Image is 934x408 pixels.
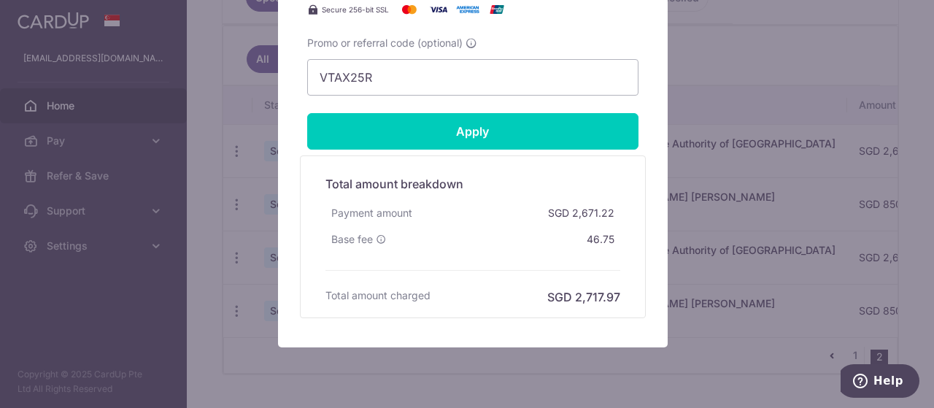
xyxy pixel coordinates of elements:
[581,226,620,253] div: 46.75
[424,1,453,18] img: Visa
[453,1,482,18] img: American Express
[542,200,620,226] div: SGD 2,671.22
[307,113,638,150] input: Apply
[325,200,418,226] div: Payment amount
[482,1,512,18] img: UnionPay
[547,288,620,306] h6: SGD 2,717.97
[395,1,424,18] img: Mastercard
[841,364,919,401] iframe: Opens a widget where you can find more information
[325,288,431,303] h6: Total amount charged
[322,4,389,15] span: Secure 256-bit SSL
[331,232,373,247] span: Base fee
[307,36,463,50] span: Promo or referral code (optional)
[325,175,620,193] h5: Total amount breakdown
